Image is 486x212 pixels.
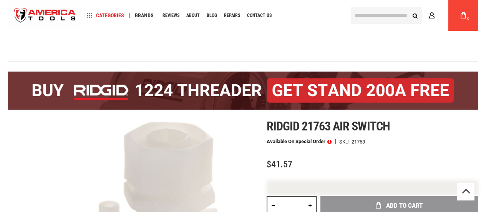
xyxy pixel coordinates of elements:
span: Categories [87,13,124,18]
span: Blog [207,13,217,18]
span: About [186,13,200,18]
a: Brands [131,10,157,21]
span: $41.57 [267,159,292,170]
a: Repairs [221,10,244,21]
div: 21763 [352,139,365,144]
a: Reviews [159,10,183,21]
a: Blog [203,10,221,21]
a: store logo [8,1,82,30]
strong: SKU [339,139,352,144]
img: America Tools [8,1,82,30]
img: BOGO: Buy the RIDGID® 1224 Threader (26092), get the 92467 200A Stand FREE! [8,72,478,110]
a: Categories [84,10,128,21]
span: Ridgid 21763 air switch [267,119,390,134]
span: Reviews [163,13,179,18]
span: 0 [467,17,469,21]
a: Contact Us [244,10,275,21]
span: Brands [135,13,154,18]
a: About [183,10,203,21]
span: Contact Us [247,13,272,18]
span: Repairs [224,13,240,18]
p: Available on Special Order [267,139,332,144]
button: Search [408,8,422,23]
